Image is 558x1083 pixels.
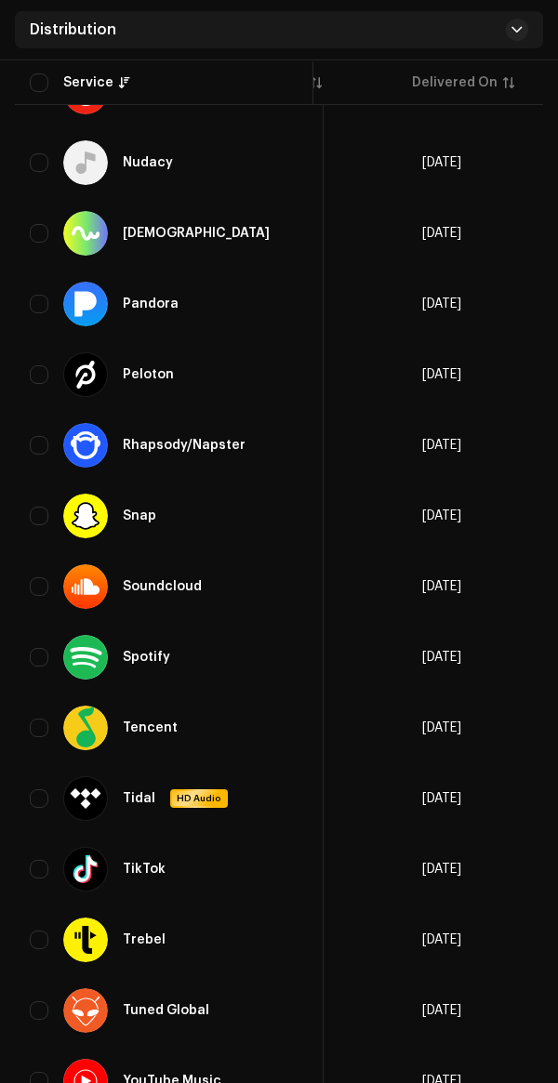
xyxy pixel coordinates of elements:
[123,863,166,876] div: TikTok
[123,651,170,664] div: Spotify
[422,509,461,522] span: Oct 8, 2025
[123,227,270,240] div: Nuuday
[123,368,174,381] div: Peloton
[123,1004,209,1017] div: Tuned Global
[422,297,461,310] span: Oct 8, 2025
[422,933,461,946] span: Oct 8, 2025
[30,22,116,37] span: Distribution
[123,156,173,169] div: Nudacy
[422,580,461,593] span: Oct 8, 2025
[123,721,178,734] div: Tencent
[123,439,246,452] div: Rhapsody/Napster
[422,1004,461,1017] span: Oct 8, 2025
[422,227,461,240] span: Oct 8, 2025
[422,439,461,452] span: Oct 8, 2025
[422,863,461,876] span: Oct 8, 2025
[422,368,461,381] span: Oct 8, 2025
[123,297,179,310] div: Pandora
[422,721,461,734] span: Oct 8, 2025
[172,792,226,805] span: HD Audio
[63,73,113,92] div: Service
[422,651,461,664] span: Oct 8, 2025
[123,509,156,522] div: Snap
[123,792,155,805] div: Tidal
[412,73,498,92] div: Delivered On
[123,933,166,946] div: Trebel
[422,792,461,805] span: Oct 8, 2025
[123,580,202,593] div: Soundcloud
[422,156,461,169] span: Oct 8, 2025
